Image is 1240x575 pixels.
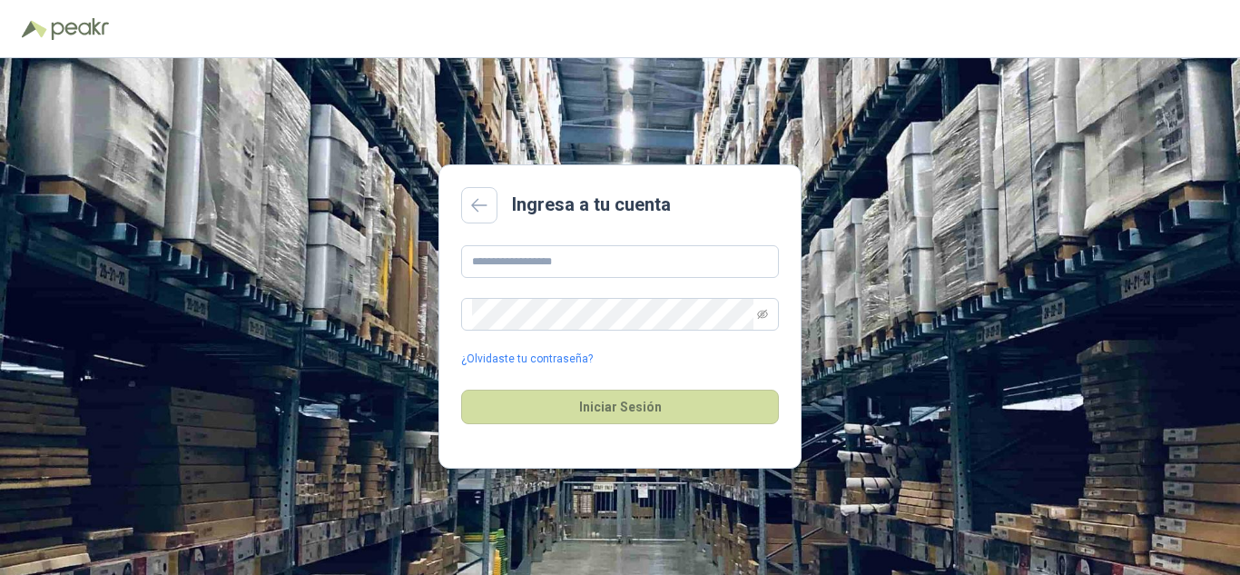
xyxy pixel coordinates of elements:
a: ¿Olvidaste tu contraseña? [461,351,593,368]
img: Peakr [51,18,109,40]
span: eye-invisible [757,309,768,320]
button: Iniciar Sesión [461,390,779,424]
img: Logo [22,20,47,38]
h2: Ingresa a tu cuenta [512,191,671,219]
